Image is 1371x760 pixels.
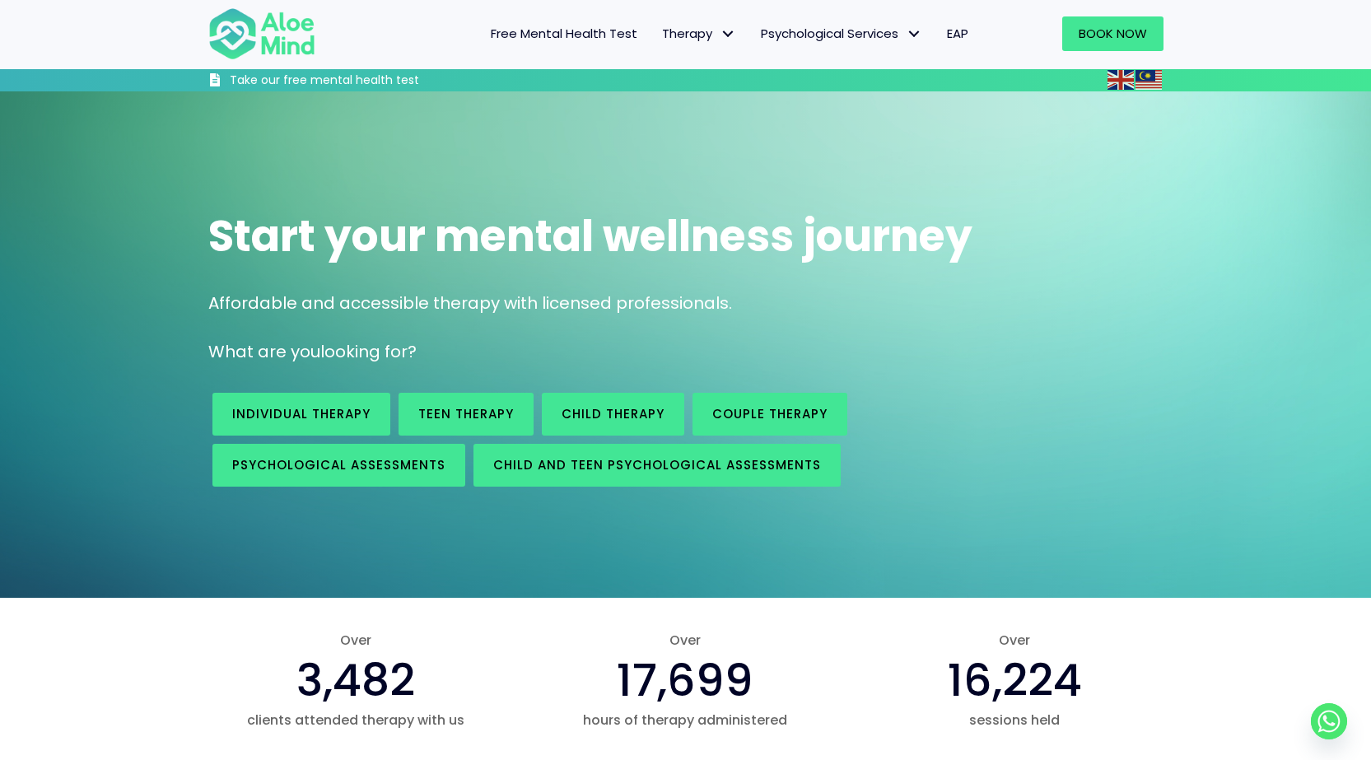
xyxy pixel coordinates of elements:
[662,25,736,42] span: Therapy
[208,7,315,61] img: Aloe mind Logo
[208,340,320,363] span: What are you
[208,206,972,266] span: Start your mental wellness journey
[320,340,417,363] span: looking for?
[212,444,465,487] a: Psychological assessments
[208,72,507,91] a: Take our free mental health test
[902,22,926,46] span: Psychological Services: submenu
[493,456,821,473] span: Child and Teen Psychological assessments
[947,25,968,42] span: EAP
[232,405,371,422] span: Individual therapy
[212,393,390,436] a: Individual therapy
[562,405,665,422] span: Child Therapy
[1136,70,1163,89] a: Malay
[418,405,514,422] span: Teen Therapy
[716,22,740,46] span: Therapy: submenu
[1311,703,1347,739] a: Whatsapp
[478,16,650,51] a: Free Mental Health Test
[650,16,748,51] a: TherapyTherapy: submenu
[866,631,1163,650] span: Over
[230,72,507,89] h3: Take our free mental health test
[935,16,981,51] a: EAP
[337,16,981,51] nav: Menu
[748,16,935,51] a: Psychological ServicesPsychological Services: submenu
[948,649,1082,711] span: 16,224
[537,631,833,650] span: Over
[1108,70,1134,90] img: en
[208,291,1163,315] p: Affordable and accessible therapy with licensed professionals.
[761,25,922,42] span: Psychological Services
[712,405,828,422] span: Couple therapy
[1079,25,1147,42] span: Book Now
[692,393,847,436] a: Couple therapy
[491,25,637,42] span: Free Mental Health Test
[399,393,534,436] a: Teen Therapy
[866,711,1163,730] span: sessions held
[296,649,415,711] span: 3,482
[1062,16,1163,51] a: Book Now
[1136,70,1162,90] img: ms
[232,456,445,473] span: Psychological assessments
[617,649,753,711] span: 17,699
[208,711,505,730] span: clients attended therapy with us
[473,444,841,487] a: Child and Teen Psychological assessments
[208,631,505,650] span: Over
[542,393,684,436] a: Child Therapy
[1108,70,1136,89] a: English
[537,711,833,730] span: hours of therapy administered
